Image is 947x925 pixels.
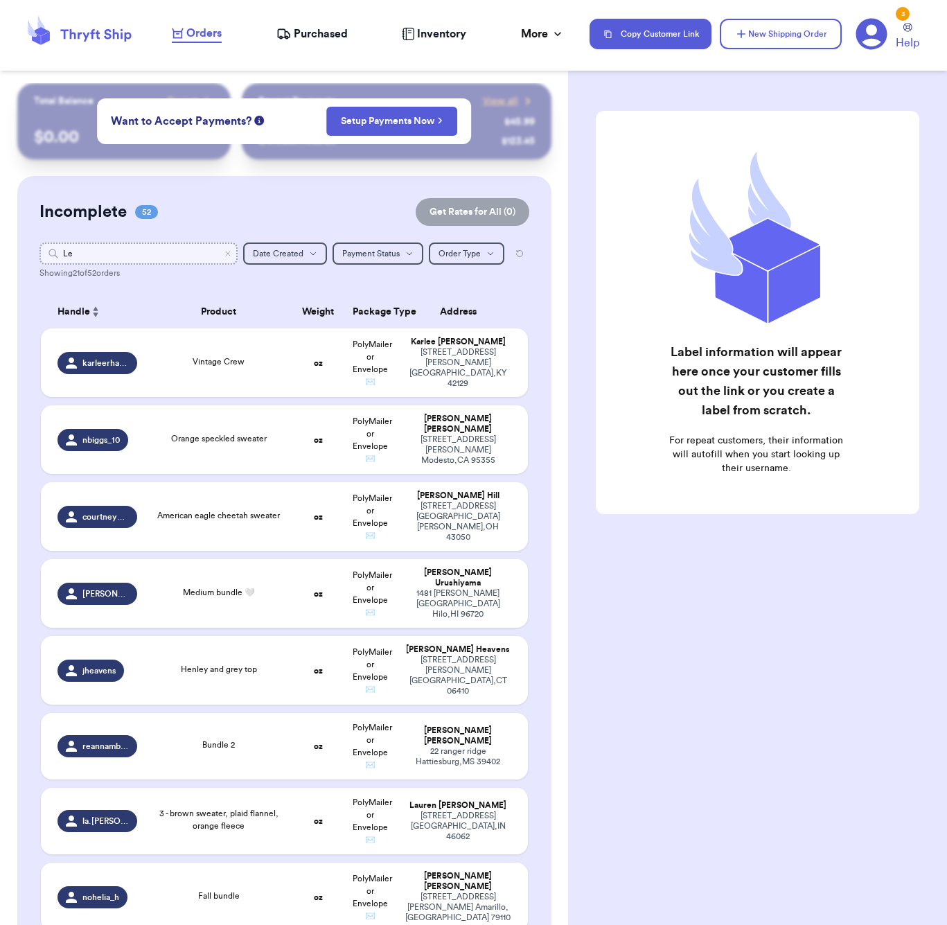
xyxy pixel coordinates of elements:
[405,414,511,434] div: [PERSON_NAME] [PERSON_NAME]
[82,741,129,752] span: reannambyrd
[405,746,511,767] div: 22 ranger ridge Hattiesburg , MS 39402
[198,892,240,900] span: Fall bundle
[82,892,119,903] span: nohelia_h
[405,644,511,655] div: [PERSON_NAME] Heavens
[314,436,323,444] strong: oz
[34,94,94,108] p: Total Balance
[314,893,323,901] strong: oz
[292,295,344,328] th: Weight
[314,667,323,675] strong: oz
[502,134,535,148] div: $ 123.45
[82,358,129,369] span: karleerharper
[168,94,214,108] a: Payout
[405,871,511,892] div: [PERSON_NAME] [PERSON_NAME]
[405,655,511,696] div: [STREET_ADDRESS][PERSON_NAME] [GEOGRAPHIC_DATA] , CT 06410
[314,742,323,750] strong: oz
[405,725,511,746] div: [PERSON_NAME] [PERSON_NAME]
[183,588,255,597] span: Medium bundle 🤍
[405,800,511,811] div: Lauren [PERSON_NAME]
[172,25,222,43] a: Orders
[82,665,116,676] span: jheavens
[326,107,457,136] button: Setup Payments Now
[243,243,327,265] button: Date Created
[159,809,278,830] span: 3 - brown sweater, plaid flannel, orange fleece
[34,126,214,148] p: $ 0.00
[590,19,711,49] button: Copy Customer Link
[504,115,535,129] div: $ 45.99
[314,590,323,598] strong: oz
[39,201,127,223] h2: Incomplete
[145,295,292,328] th: Product
[276,26,348,42] a: Purchased
[157,511,280,520] span: American eagle cheetah sweater
[429,243,504,265] button: Order Type
[416,198,529,226] button: Get Rates for All (0)
[82,588,129,599] span: [PERSON_NAME].hi
[405,491,511,501] div: [PERSON_NAME] Hill
[186,25,222,42] span: Orders
[57,305,90,319] span: Handle
[111,113,251,130] span: Want to Accept Payments?
[405,347,511,389] div: [STREET_ADDRESS][PERSON_NAME] [GEOGRAPHIC_DATA] , KY 42129
[202,741,235,749] span: Bundle 2
[90,303,101,320] button: Sort ascending
[353,571,392,617] span: PolyMailer or Envelope ✉️
[353,874,392,920] span: PolyMailer or Envelope ✉️
[402,26,466,42] a: Inventory
[353,417,392,463] span: PolyMailer or Envelope ✉️
[521,26,565,42] div: More
[181,665,257,673] span: Henley and grey top
[314,817,323,825] strong: oz
[856,18,887,50] a: 3
[39,267,529,279] div: Showing 21 of 52 orders
[171,434,267,443] span: Orange speckled sweater
[353,494,392,540] span: PolyMailer or Envelope ✉️
[135,205,158,219] span: 52
[333,243,423,265] button: Payment Status
[405,892,511,923] div: [STREET_ADDRESS][PERSON_NAME] Amarillo , [GEOGRAPHIC_DATA] 79110
[353,798,392,844] span: PolyMailer or Envelope ✉️
[405,501,511,543] div: [STREET_ADDRESS] [GEOGRAPHIC_DATA][PERSON_NAME] , OH 43050
[341,114,443,128] a: Setup Payments Now
[405,434,511,466] div: [STREET_ADDRESS][PERSON_NAME] Modesto , CA 95355
[896,35,919,51] span: Help
[397,295,528,328] th: Address
[510,243,529,265] button: Reset all filters
[314,359,323,367] strong: oz
[344,295,397,328] th: Package Type
[417,26,466,42] span: Inventory
[314,513,323,521] strong: oz
[405,588,511,619] div: 1481 [PERSON_NAME][GEOGRAPHIC_DATA] Hilo , HI 96720
[720,19,842,49] button: New Shipping Order
[224,249,232,258] button: Clear search
[294,26,348,42] span: Purchased
[439,249,481,258] span: Order Type
[168,94,197,108] span: Payout
[258,94,335,108] p: Recent Payments
[82,434,120,446] span: nbiggs_10
[39,243,238,265] input: Search
[353,648,392,694] span: PolyMailer or Envelope ✉️
[342,249,400,258] span: Payment Status
[405,567,511,588] div: [PERSON_NAME] Urushiyama
[483,94,518,108] span: View all
[193,358,245,366] span: Vintage Crew
[666,434,845,475] p: For repeat customers, their information will autofill when you start looking up their username.
[405,811,511,842] div: [STREET_ADDRESS] [GEOGRAPHIC_DATA] , IN 46062
[82,511,129,522] span: courtneymhill
[405,337,511,347] div: Karlee [PERSON_NAME]
[896,23,919,51] a: Help
[253,249,303,258] span: Date Created
[353,340,392,386] span: PolyMailer or Envelope ✉️
[82,816,129,827] span: la.[PERSON_NAME]
[353,723,392,769] span: PolyMailer or Envelope ✉️
[896,7,910,21] div: 3
[483,94,535,108] a: View all
[666,342,845,420] h2: Label information will appear here once your customer fills out the link or you create a label fr...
